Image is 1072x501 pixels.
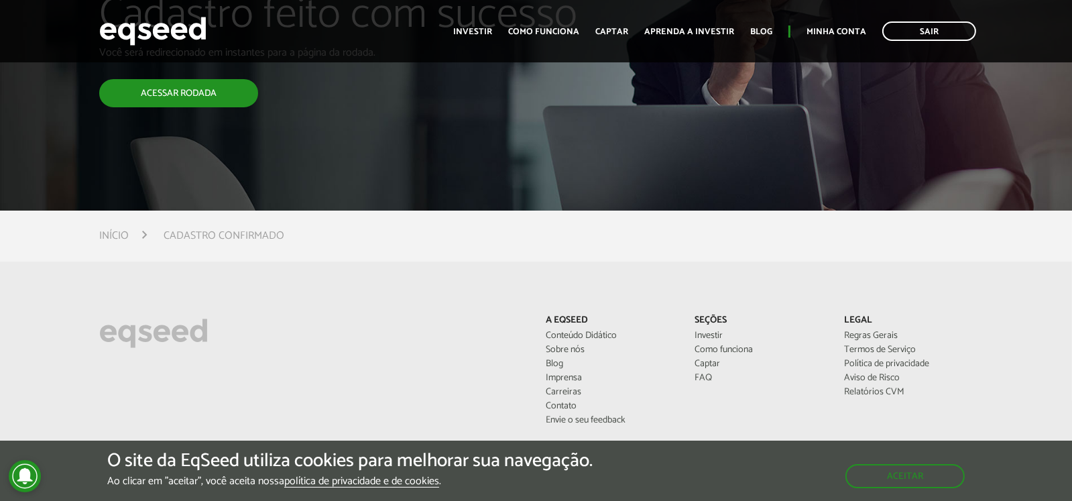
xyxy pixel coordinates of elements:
[695,374,824,383] a: FAQ
[695,345,824,355] a: Como funciona
[750,27,772,36] a: Blog
[284,476,439,488] a: política de privacidade e de cookies
[695,359,824,369] a: Captar
[695,331,824,341] a: Investir
[99,79,258,107] a: Acessar rodada
[844,374,973,383] a: Aviso de Risco
[546,315,674,327] p: A EqSeed
[546,416,674,425] a: Envie o seu feedback
[845,464,965,488] button: Aceitar
[546,388,674,397] a: Carreiras
[807,27,866,36] a: Minha conta
[546,402,674,411] a: Contato
[453,27,492,36] a: Investir
[99,231,129,241] a: Início
[546,359,674,369] a: Blog
[844,315,973,327] p: Legal
[99,13,206,49] img: EqSeed
[107,451,593,471] h5: O site da EqSeed utiliza cookies para melhorar sua navegação.
[844,388,973,397] a: Relatórios CVM
[508,27,579,36] a: Como funciona
[546,345,674,355] a: Sobre nós
[882,21,976,41] a: Sair
[107,475,593,488] p: Ao clicar em "aceitar", você aceita nossa .
[695,315,824,327] p: Seções
[546,374,674,383] a: Imprensa
[99,315,208,351] img: EqSeed Logo
[844,359,973,369] a: Política de privacidade
[844,345,973,355] a: Termos de Serviço
[595,27,628,36] a: Captar
[644,27,734,36] a: Aprenda a investir
[844,331,973,341] a: Regras Gerais
[164,227,284,245] li: Cadastro confirmado
[546,331,674,341] a: Conteúdo Didático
